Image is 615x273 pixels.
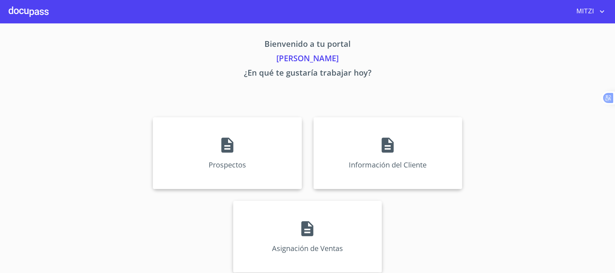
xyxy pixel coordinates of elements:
[86,38,530,52] p: Bienvenido a tu portal
[86,67,530,81] p: ¿En qué te gustaría trabajar hoy?
[209,160,246,170] p: Prospectos
[272,243,343,253] p: Asignación de Ventas
[571,6,598,17] span: MITZI
[86,52,530,67] p: [PERSON_NAME]
[571,6,606,17] button: account of current user
[349,160,427,170] p: Información del Cliente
